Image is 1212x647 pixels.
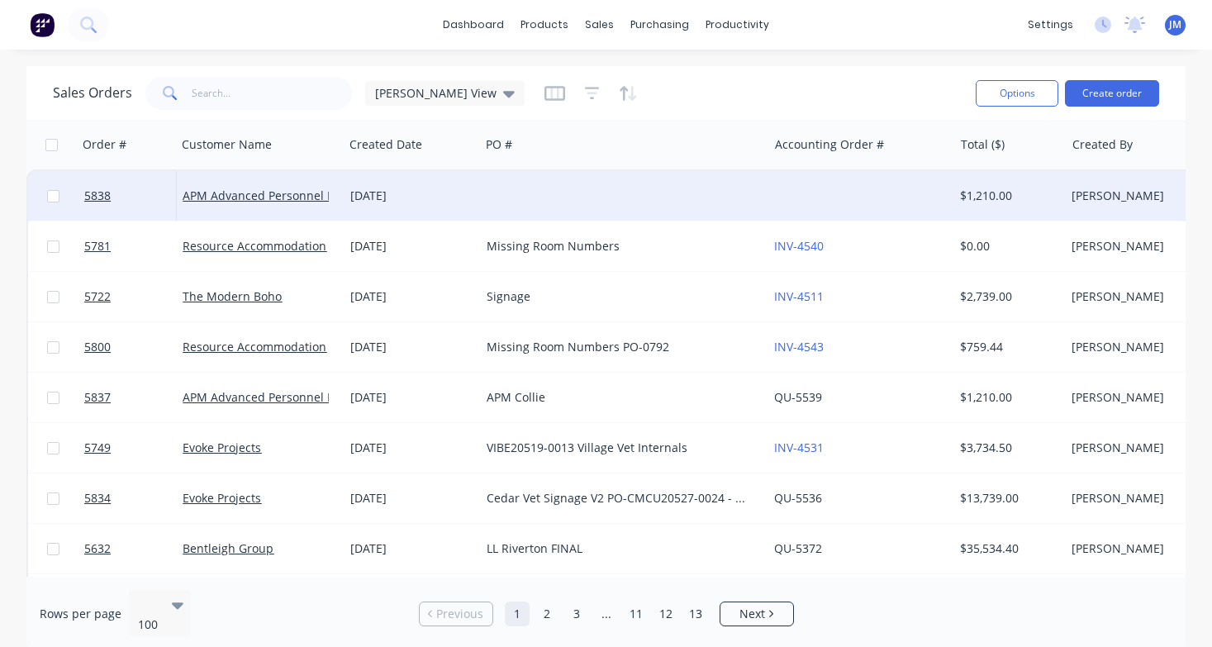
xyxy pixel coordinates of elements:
a: dashboard [435,12,512,37]
a: Evoke Projects [183,490,261,506]
div: $2,739.00 [960,288,1053,305]
div: [PERSON_NAME] [1072,188,1173,204]
div: [DATE] [350,389,473,406]
a: 5781 [84,221,183,271]
span: Previous [436,606,483,622]
a: 5727 [84,574,183,624]
button: Create order [1065,80,1159,107]
div: Missing Room Numbers [487,238,748,255]
div: $3,734.50 [960,440,1053,456]
div: [PERSON_NAME] [1072,339,1173,355]
a: Page 12 [654,602,678,626]
div: Order # [83,136,126,153]
a: Previous page [420,606,492,622]
div: [PERSON_NAME] [1072,490,1173,507]
div: VIBE20519-0013 Village Vet Internals [487,440,748,456]
span: 5800 [84,339,111,355]
a: Page 1 is your current page [505,602,530,626]
div: [PERSON_NAME] [1072,288,1173,305]
a: 5800 [84,322,183,372]
div: [PERSON_NAME] [1072,238,1173,255]
div: [DATE] [350,440,473,456]
div: productivity [697,12,777,37]
div: PO # [486,136,512,153]
div: sales [577,12,622,37]
div: [DATE] [350,238,473,255]
div: settings [1020,12,1081,37]
div: [DATE] [350,540,473,557]
a: 5632 [84,524,183,573]
div: 100 [138,616,161,633]
a: Jump forward [594,602,619,626]
span: 5632 [84,540,111,557]
a: Page 2 [535,602,559,626]
div: $759.44 [960,339,1053,355]
span: Rows per page [40,606,121,622]
a: Evoke Projects [183,440,261,455]
a: Page 11 [624,602,649,626]
a: Page 13 [683,602,708,626]
a: Page 3 [564,602,589,626]
div: Signage [487,288,748,305]
div: [DATE] [350,188,473,204]
div: Total ($) [961,136,1005,153]
a: Bentleigh Group [183,540,273,556]
span: 5837 [84,389,111,406]
div: $1,210.00 [960,188,1053,204]
a: Resource Accommodation [183,339,326,354]
div: $0.00 [960,238,1053,255]
input: Search... [192,77,353,110]
span: Next [739,606,765,622]
div: [DATE] [350,288,473,305]
a: INV-4511 [774,288,824,304]
div: Accounting Order # [775,136,884,153]
a: QU-5372 [774,540,822,556]
span: 5838 [84,188,111,204]
div: [PERSON_NAME] [1072,540,1173,557]
div: $1,210.00 [960,389,1053,406]
div: products [512,12,577,37]
a: Resource Accommodation [183,238,326,254]
div: LL Riverton FINAL [487,540,748,557]
div: purchasing [622,12,697,37]
div: $35,534.40 [960,540,1053,557]
div: Created By [1072,136,1133,153]
span: 5749 [84,440,111,456]
img: Factory [30,12,55,37]
div: [PERSON_NAME] [1072,440,1173,456]
span: JM [1169,17,1181,32]
div: [DATE] [350,339,473,355]
a: 5838 [84,171,183,221]
h1: Sales Orders [53,85,132,101]
div: $13,739.00 [960,490,1053,507]
a: INV-4543 [774,339,824,354]
a: 5834 [84,473,183,523]
a: The Modern Boho [183,288,282,304]
ul: Pagination [412,602,801,626]
span: 5722 [84,288,111,305]
a: QU-5539 [774,389,822,405]
a: 5722 [84,272,183,321]
a: Next page [720,606,793,622]
a: APM Advanced Personnel Management [183,188,401,203]
div: Missing Room Numbers PO-0792 [487,339,748,355]
div: Customer Name [182,136,272,153]
span: [PERSON_NAME] View [375,84,497,102]
button: Options [976,80,1058,107]
div: APM Collie [487,389,748,406]
span: 5781 [84,238,111,255]
a: INV-4540 [774,238,824,254]
div: [PERSON_NAME] [1072,389,1173,406]
span: 5834 [84,490,111,507]
a: 5749 [84,423,183,473]
div: Created Date [349,136,422,153]
a: 5837 [84,373,183,422]
div: Cedar Vet Signage V2 PO-CMCU20527-0024 - Signage [487,490,748,507]
a: QU-5536 [774,490,822,506]
div: [DATE] [350,490,473,507]
a: INV-4531 [774,440,824,455]
a: APM Advanced Personnel Management [183,389,401,405]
